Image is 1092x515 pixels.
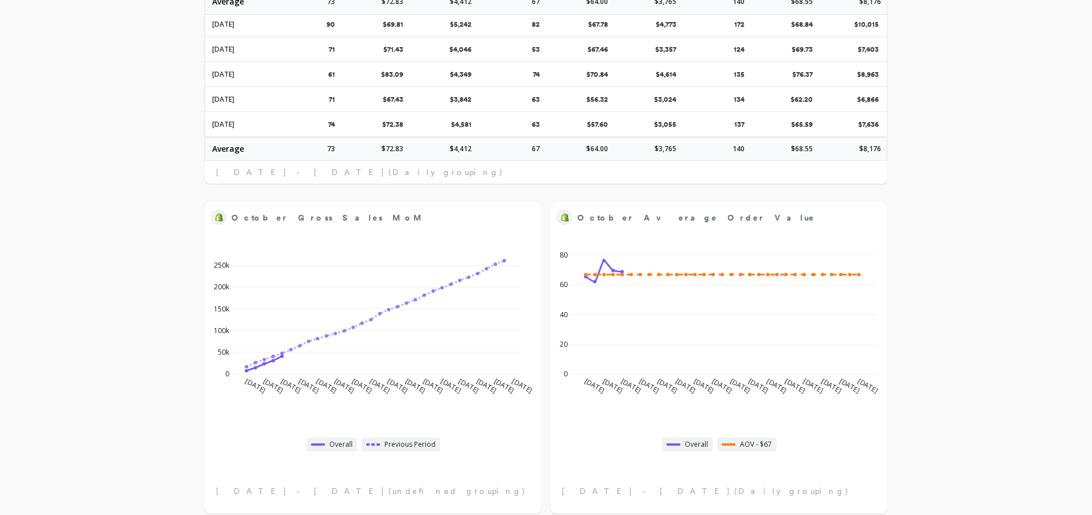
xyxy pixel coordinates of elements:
[216,485,385,497] span: [DATE] - [DATE]
[656,69,676,80] p: $4,614
[734,69,744,80] p: 135
[329,94,335,105] p: 71
[857,69,881,80] p: $8,963
[792,69,813,80] p: $76.37
[532,119,540,130] p: 63
[792,44,813,55] p: $69.73
[685,440,708,449] span: Overall
[656,19,676,30] p: $4,773
[532,94,540,105] p: 63
[329,440,353,449] span: Overall
[587,119,608,130] p: $57.60
[384,440,436,449] span: Previous Period
[734,44,744,55] p: 124
[382,144,403,153] p: $72.83
[450,94,471,105] p: $3,842
[533,69,540,80] p: 74
[857,94,881,105] p: $6,866
[655,44,676,55] p: $3,357
[383,19,403,30] p: $69.81
[586,69,608,80] p: $70.84
[212,19,234,30] p: Oct 5, 2025
[212,119,234,130] p: Oct 1, 2025
[854,19,881,30] p: $10,015
[532,44,540,55] p: 53
[588,44,608,55] p: $67.46
[586,94,608,105] p: $56.32
[740,440,772,449] span: AOV - $67
[734,94,744,105] p: 134
[532,144,540,153] p: 67
[532,19,540,30] p: 82
[329,44,335,55] p: 71
[383,94,403,105] p: $67.43
[588,19,608,30] p: $67.78
[212,94,234,105] p: Oct 2, 2025
[231,210,498,226] span: October Gross Sales MoM
[734,119,744,130] p: 137
[791,94,813,105] p: $62.20
[231,212,426,224] span: October Gross Sales MoM
[381,69,403,80] p: $83.09
[734,19,744,30] p: 172
[450,69,471,80] p: $4,349
[216,167,385,178] span: [DATE] - [DATE]
[388,485,526,497] span: (undefined grouping)
[449,44,471,55] p: $4,046
[383,44,403,55] p: $71.43
[577,210,844,226] span: October Average Order Value
[654,119,676,130] p: $3,055
[586,144,608,153] p: $64.00
[791,119,813,130] p: $65.59
[212,69,234,80] p: Oct 3, 2025
[734,485,849,497] span: (Daily grouping)
[859,144,881,153] p: $8,176
[562,485,731,497] span: [DATE] - [DATE]
[733,144,744,153] p: 140
[791,19,813,30] p: $68.84
[328,69,335,80] p: 61
[326,19,335,30] p: 90
[858,44,881,55] p: $7,403
[388,167,503,178] span: (Daily grouping)
[655,144,676,153] p: $3,765
[382,119,403,130] p: $72.38
[450,144,471,153] p: $4,412
[791,144,813,153] p: $68.55
[858,119,881,130] p: $7,636
[450,19,471,30] p: $5,242
[328,119,335,130] p: 74
[654,94,676,105] p: $3,024
[451,119,471,130] p: $4,581
[327,144,335,153] p: 73
[212,44,234,55] p: Oct 4, 2025
[577,212,815,224] span: October Average Order Value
